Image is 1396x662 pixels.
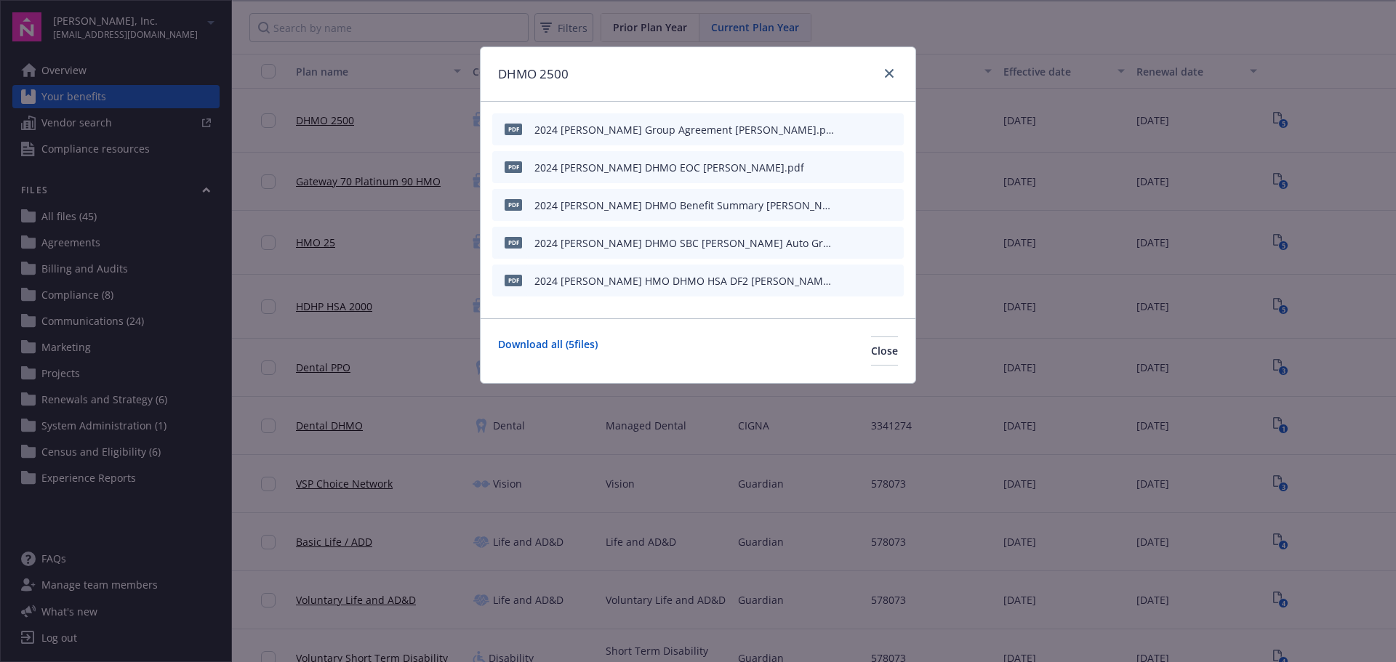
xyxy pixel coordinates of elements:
span: pdf [505,237,522,248]
button: preview file [885,273,898,288]
span: pdf [505,275,522,286]
span: pdf [505,199,522,210]
button: download file [862,198,873,213]
button: preview file [885,198,898,213]
button: download file [862,235,873,251]
button: preview file [885,235,898,251]
span: pdf [505,161,522,172]
button: download file [862,122,873,137]
button: download file [862,160,873,175]
span: pdf [505,124,522,134]
div: 2024 [PERSON_NAME] DHMO EOC [PERSON_NAME].pdf [534,160,804,175]
a: close [880,65,898,82]
button: Close [871,336,898,366]
a: Download all ( 5 files) [498,336,598,366]
div: 2024 [PERSON_NAME] DHMO Benefit Summary [PERSON_NAME] Auto Group.pdf [534,198,835,213]
div: 2024 [PERSON_NAME] DHMO SBC [PERSON_NAME] Auto Group.pdf [534,235,835,251]
div: 2024 [PERSON_NAME] HMO DHMO HSA DF2 [PERSON_NAME] Auto Group.pdf [534,273,835,288]
button: preview file [885,122,898,137]
button: preview file [885,160,898,175]
span: Close [871,344,898,358]
div: 2024 [PERSON_NAME] Group Agreement [PERSON_NAME].pdf [534,122,835,137]
h1: DHMO 2500 [498,65,569,84]
button: download file [862,273,873,288]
